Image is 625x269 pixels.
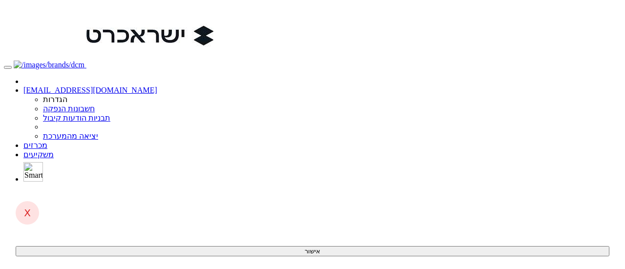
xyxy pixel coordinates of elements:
[24,207,31,219] span: X
[43,104,95,113] a: חשבונות הנפקה
[43,114,110,122] a: תבניות הודעות קיבול
[23,86,157,94] a: [EMAIL_ADDRESS][DOMAIN_NAME]
[23,150,54,159] a: משקיעים
[43,95,621,104] li: הגדרות
[23,162,43,182] img: SmartBull Logo
[43,132,98,140] a: יציאה מהמערכת
[86,4,213,67] img: Auction Logo
[14,61,84,69] img: /images/brands/dcm
[16,246,609,256] button: אישור
[23,141,47,149] a: מכרזים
